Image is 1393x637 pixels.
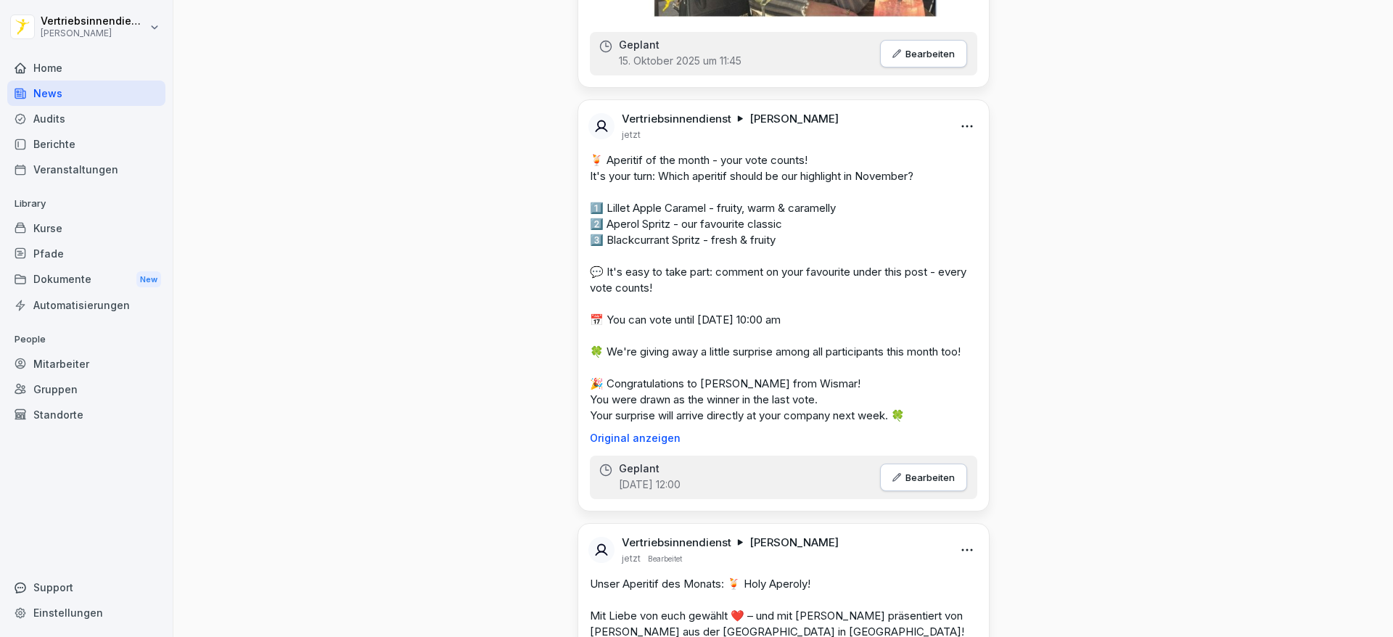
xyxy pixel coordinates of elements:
[7,402,165,427] a: Standorte
[7,351,165,377] a: Mitarbeiter
[7,131,165,157] a: Berichte
[619,39,659,51] p: Geplant
[590,432,977,444] p: Original anzeigen
[7,55,165,81] a: Home
[590,152,977,424] p: 🍹 Aperitif of the month - your vote counts! It's your turn: Which aperitif should be our highligh...
[7,328,165,351] p: People
[622,535,731,550] p: Vertriebsinnendienst
[41,28,147,38] p: [PERSON_NAME]
[622,553,641,564] p: jetzt
[41,15,147,28] p: Vertriebsinnendienst
[619,477,681,492] p: [DATE] 12:00
[7,266,165,293] a: DokumenteNew
[7,157,165,182] a: Veranstaltungen
[619,54,741,68] p: 15. Oktober 2025 um 11:45
[7,600,165,625] a: Einstellungen
[622,129,641,141] p: jetzt
[619,463,659,474] p: Geplant
[7,81,165,106] a: News
[7,266,165,293] div: Dokumente
[7,215,165,241] a: Kurse
[880,464,967,491] button: Bearbeiten
[7,241,165,266] a: Pfade
[7,292,165,318] a: Automatisierungen
[880,40,967,67] button: Bearbeiten
[648,553,682,564] p: Bearbeitet
[7,192,165,215] p: Library
[7,106,165,131] a: Audits
[749,112,839,126] p: [PERSON_NAME]
[136,271,161,288] div: New
[749,535,839,550] p: [PERSON_NAME]
[622,112,731,126] p: Vertriebsinnendienst
[905,472,955,483] p: Bearbeiten
[7,377,165,402] a: Gruppen
[905,48,955,59] p: Bearbeiten
[7,575,165,600] div: Support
